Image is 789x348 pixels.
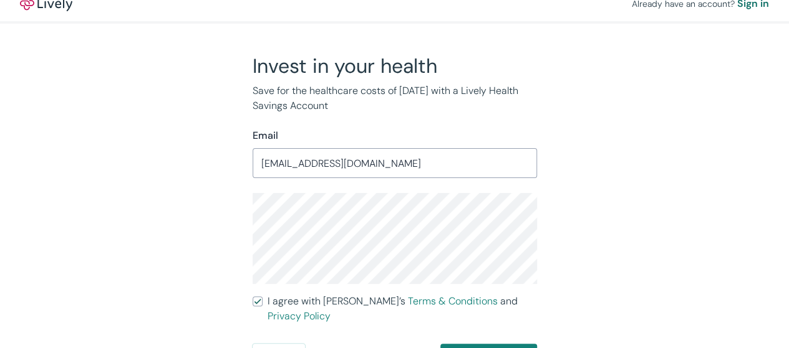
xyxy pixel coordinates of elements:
a: Terms & Conditions [408,294,498,308]
label: Email [253,128,278,143]
h2: Invest in your health [253,54,537,78]
a: Privacy Policy [268,309,331,322]
span: I agree with [PERSON_NAME]’s and [268,294,537,324]
p: Save for the healthcare costs of [DATE] with a Lively Health Savings Account [253,83,537,113]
